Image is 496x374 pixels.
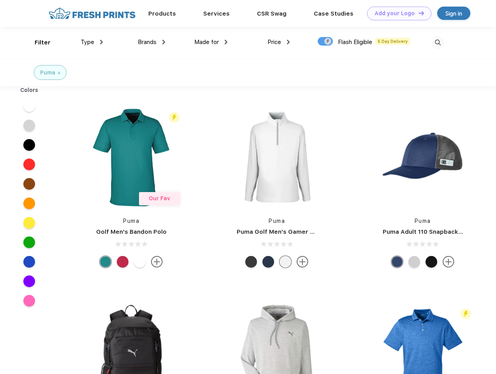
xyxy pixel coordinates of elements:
img: more.svg [151,256,163,268]
img: more.svg [443,256,454,268]
div: Ski Patrol [117,256,128,268]
div: Bright White [134,256,146,268]
span: Type [81,39,94,46]
div: Puma Black [245,256,257,268]
a: Puma [123,218,139,224]
div: Bright White [280,256,291,268]
img: desktop_search.svg [431,36,444,49]
div: Quarry Brt Whit [408,256,420,268]
a: Sign in [437,7,470,20]
a: Golf Men's Bandon Polo [96,228,167,235]
img: more.svg [297,256,308,268]
img: func=resize&h=266 [79,106,183,209]
span: Brands [138,39,157,46]
div: Navy Blazer [262,256,274,268]
span: Flash Eligible [338,39,372,46]
img: dropdown.png [287,40,290,44]
span: 5 Day Delivery [375,38,410,45]
img: flash_active_toggle.svg [169,112,179,123]
span: Price [267,39,281,46]
a: Products [148,10,176,17]
div: Puma [40,69,55,77]
img: filter_cancel.svg [58,72,60,74]
a: CSR Swag [257,10,287,17]
img: flash_active_toggle.svg [461,309,471,319]
img: dropdown.png [162,40,165,44]
div: Add your Logo [375,10,415,17]
div: Sign in [445,9,462,18]
img: dropdown.png [225,40,227,44]
img: dropdown.png [100,40,103,44]
span: Made for [194,39,219,46]
div: Colors [14,86,44,94]
div: Green Lagoon [100,256,111,268]
img: func=resize&h=266 [225,106,329,209]
a: Puma [415,218,431,224]
img: DT [419,11,424,15]
a: Puma [269,218,285,224]
a: Services [203,10,230,17]
div: Pma Blk with Pma Blk [426,256,437,268]
div: Peacoat with Qut Shd [391,256,403,268]
img: func=resize&h=266 [371,106,475,209]
a: Puma Golf Men's Gamer Golf Quarter-Zip [237,228,360,235]
div: Filter [35,38,51,47]
img: fo%20logo%202.webp [46,7,138,20]
span: Our Fav [149,195,170,201]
